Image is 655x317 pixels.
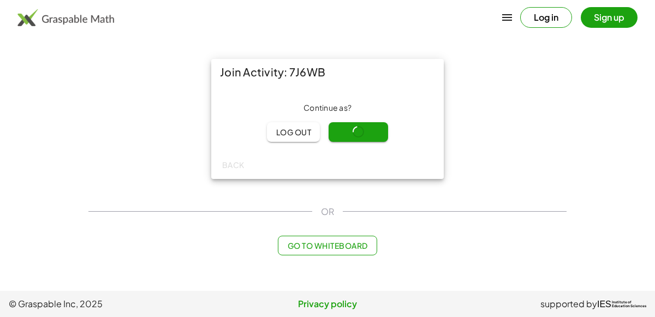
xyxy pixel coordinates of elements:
span: IES [597,299,611,309]
span: OR [321,205,334,218]
button: Log out [267,122,320,142]
a: Privacy policy [221,297,433,310]
div: Continue as ? [220,103,435,113]
span: Institute of Education Sciences [612,301,646,308]
span: supported by [540,297,597,310]
div: Join Activity: 7J6WB [211,59,444,85]
button: Sign up [581,7,638,28]
span: Log out [276,127,311,137]
span: Go to Whiteboard [287,241,367,250]
button: Go to Whiteboard [278,236,377,255]
button: Log in [520,7,572,28]
a: IESInstitute ofEducation Sciences [597,297,646,310]
span: © Graspable Inc, 2025 [9,297,221,310]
